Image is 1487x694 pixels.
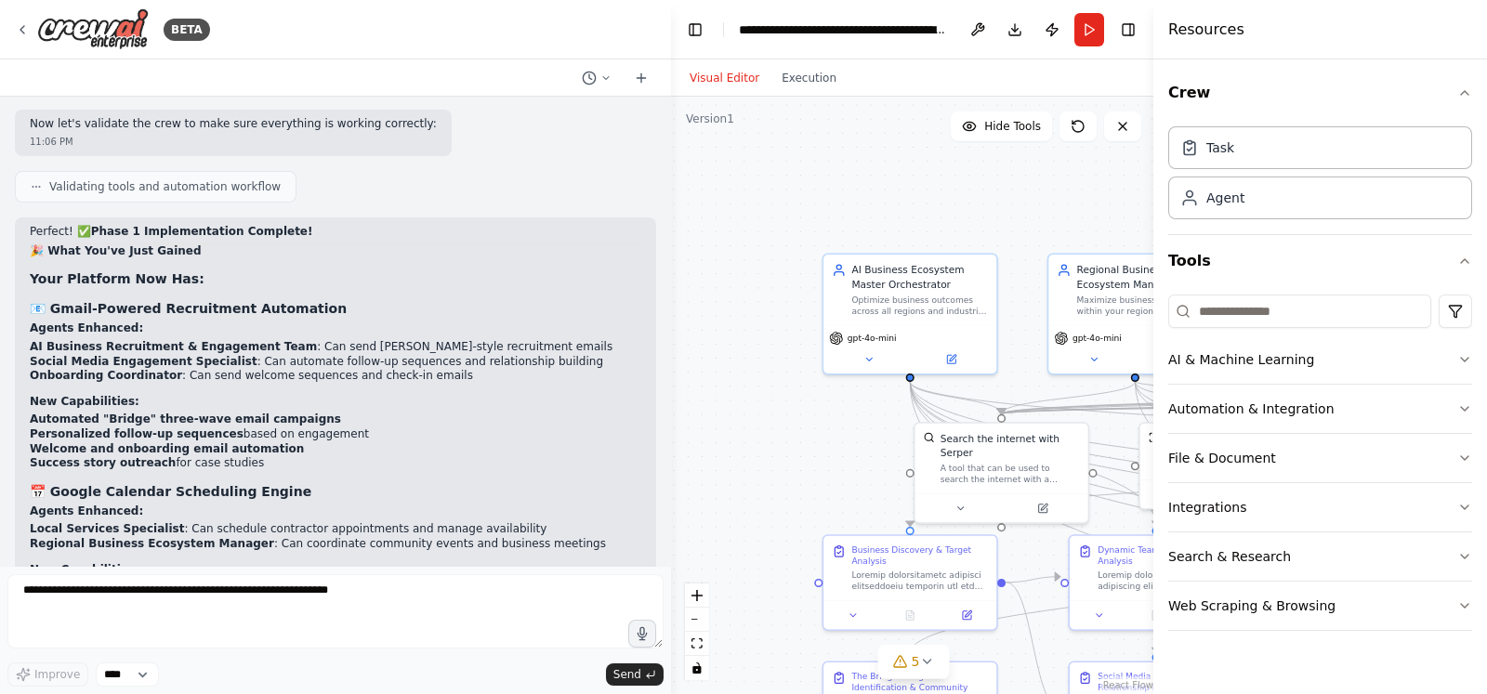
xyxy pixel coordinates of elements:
[851,544,988,567] div: Business Discovery & Target Analysis
[1098,544,1234,567] div: Dynamic Team Formation Analysis
[878,645,950,679] button: 5
[1068,534,1244,631] div: Dynamic Team Formation AnalysisLoremip dolorsit ametcon adipiscing eli seddoeius tempori utla etd...
[30,225,641,240] p: Perfect! ✅
[685,608,709,632] button: zoom out
[30,355,641,370] li: : Can automate follow-up sequences and relationship building
[37,8,149,50] img: Logo
[628,620,656,648] button: Click to speak your automation idea
[30,369,182,382] strong: Onboarding Coordinator
[164,19,210,41] div: BETA
[30,537,274,550] strong: Regional Business Ecosystem Manager
[686,111,734,126] div: Version 1
[851,570,988,592] div: Loremip dolorsitametc adipisci elitseddoeiu temporin utl etdolo magnaali eni: {adminimv_quisnos} ...
[1206,189,1244,207] div: Agent
[30,537,641,552] li: : Can coordinate community events and business meetings
[880,607,940,623] button: No output available
[685,583,709,608] button: zoom in
[685,656,709,680] button: toggle interactivity
[1206,138,1234,157] div: Task
[30,456,641,471] li: for case studies
[1168,335,1472,384] button: AI & Machine Learning
[822,534,998,631] div: Business Discovery & Target AnalysisLoremip dolorsitametc adipisci elitseddoeiu temporin utl etdo...
[1168,385,1472,433] button: Automation & Integration
[30,271,204,286] strong: Your Platform Now Has:
[1098,671,1234,693] div: Social Media Engagement & Relationship Building
[848,333,897,344] span: gpt-4o-mini
[1115,17,1141,43] button: Hide right sidebar
[1168,434,1472,482] button: File & Document
[34,667,80,682] span: Improve
[1168,483,1472,531] button: Integrations
[1003,500,1083,517] button: Open in side panel
[994,382,1142,414] g: Edge from 7385ddd7-976f-4622-833f-139a5837ddc5 to 3785ef3b-bf21-4f78-b464-76f9580bd2e5
[1168,532,1472,581] button: Search & Research
[1137,351,1217,368] button: Open in side panel
[1098,570,1234,592] div: Loremip dolorsit ametcon adipiscing eli seddoeius tempori utla etdolorem aliquaen adm: {veniamqu_...
[30,301,347,316] strong: 📧 Gmail-Powered Recruitment Automation
[30,427,243,440] strong: Personalized follow-up sequences
[822,254,998,375] div: AI Business Ecosystem Master OrchestratorOptimize business outcomes across all regions and indust...
[1168,67,1472,119] button: Crew
[30,135,437,149] div: 11:06 PM
[912,351,992,368] button: Open in side panel
[30,369,641,384] li: : Can send welcome sequences and check-in emails
[30,117,437,132] p: Now let's validate the crew to make sure everything is working correctly:
[30,442,304,455] strong: Welcome and onboarding email automation
[30,355,257,368] strong: Social Media Engagement Specialist
[1168,19,1244,41] h4: Resources
[941,432,1080,460] div: Search the internet with Serper
[1138,422,1314,510] div: ScrapeWebsiteTool
[1047,254,1223,375] div: Regional Business Ecosystem ManagerMaximize business success within your regional ecosystem by un...
[30,563,139,576] strong: New Capabilities:
[30,522,184,535] strong: Local Services Specialist
[1103,680,1153,690] a: React Flow attribution
[1077,263,1214,291] div: Regional Business Ecosystem Manager
[770,67,848,89] button: Execution
[30,522,641,537] li: : Can schedule contractor appointments and manage availability
[49,179,281,194] span: Validating tools and automation workflow
[739,20,948,39] nav: breadcrumb
[1168,582,1472,630] button: Web Scraping & Browsing
[942,607,991,623] button: Open in side panel
[30,395,139,408] strong: New Capabilities:
[951,111,1052,141] button: Hide Tools
[30,321,143,334] strong: Agents Enhanced:
[613,667,641,682] span: Send
[851,294,988,316] div: Optimize business outcomes across all regions and industries by intelligently routing requests, c...
[574,67,619,89] button: Switch to previous chat
[1168,119,1472,234] div: Crew
[678,67,770,89] button: Visual Editor
[30,412,341,426] strong: Automated "Bridge" three-wave email campaigns
[984,119,1041,134] span: Hide Tools
[912,652,920,671] span: 5
[30,427,641,442] li: based on engagement
[1126,607,1186,623] button: No output available
[941,463,1080,485] div: A tool that can be used to search the internet with a search_query. Supports different search typ...
[30,484,311,499] strong: 📅 Google Calendar Scheduling Engine
[1168,235,1472,287] button: Tools
[606,663,664,686] button: Send
[685,583,709,680] div: React Flow controls
[30,340,317,353] strong: AI Business Recruitment & Engagement Team
[682,17,708,43] button: Hide left sidebar
[30,504,143,517] strong: Agents Enhanced:
[1072,333,1122,344] span: gpt-4o-mini
[1168,287,1472,646] div: Tools
[30,340,641,355] li: : Can send [PERSON_NAME]-style recruitment emails
[626,67,656,89] button: Start a new chat
[1006,570,1060,589] g: Edge from 8b51a7d0-62a0-4558-b5aa-caef848a83ea to 573ecc50-043e-42d0-a7f9-7a26f043d57c
[7,662,88,687] button: Improve
[924,432,935,443] img: SerperDevTool
[914,422,1089,524] div: SerperDevToolSearch the internet with SerperA tool that can be used to search the internet with a...
[30,244,202,257] strong: 🎉 What You've Just Gained
[685,632,709,656] button: fit view
[1077,294,1214,316] div: Maximize business success within your regional ecosystem by understanding local relationships, se...
[851,263,988,291] div: AI Business Ecosystem Master Orchestrator
[91,225,313,238] strong: Phase 1 Implementation Complete!
[30,456,176,469] strong: Success story outreach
